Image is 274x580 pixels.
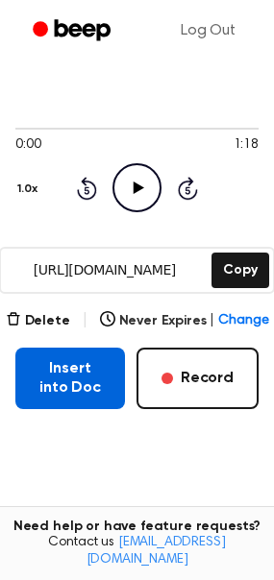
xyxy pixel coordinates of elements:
[87,536,226,567] a: [EMAIL_ADDRESS][DOMAIN_NAME]
[6,311,70,331] button: Delete
[162,8,255,54] a: Log Out
[12,535,262,568] span: Contact us
[212,253,268,288] button: Copy
[15,135,40,156] span: 0:00
[137,348,259,409] button: Record
[82,309,88,332] span: |
[210,311,214,331] span: |
[100,311,269,331] button: Never Expires|Change
[234,135,259,156] span: 1:18
[218,311,268,331] span: Change
[15,173,44,205] button: 1.0x
[19,12,128,50] a: Beep
[15,348,125,409] button: Insert into Doc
